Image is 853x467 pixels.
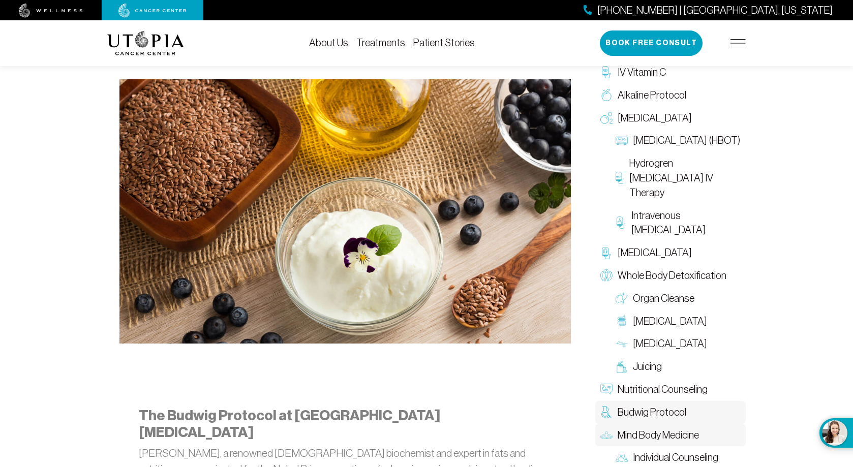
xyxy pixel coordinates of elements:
img: wellness [19,4,83,18]
a: Intravenous [MEDICAL_DATA] [611,204,746,242]
a: Nutritional Counseling [595,378,746,401]
img: cancer center [118,4,187,18]
img: Nutritional Counseling [600,383,613,395]
img: icon-hamburger [730,39,746,47]
a: Juicing [611,355,746,378]
a: Organ Cleanse [611,287,746,310]
img: Juicing [616,361,628,373]
a: Budwig Protocol [595,401,746,424]
a: IV Vitamin C [595,61,746,84]
a: Mind Body Medicine [595,424,746,447]
span: Individual Counseling [633,450,718,465]
button: Book Free Consult [600,30,703,56]
img: Chelation Therapy [600,247,613,259]
span: [MEDICAL_DATA] [618,245,692,260]
a: [PHONE_NUMBER] | [GEOGRAPHIC_DATA], [US_STATE] [584,3,833,18]
img: Mind Body Medicine [600,429,613,441]
span: Juicing [633,359,662,374]
img: Hyperbaric Oxygen Therapy (HBOT) [616,135,628,147]
span: Mind Body Medicine [618,428,699,443]
img: Budwig Protocol [600,406,613,418]
img: Hydrogren Peroxide IV Therapy [616,172,624,184]
a: [MEDICAL_DATA] [595,241,746,264]
span: [MEDICAL_DATA] [633,314,707,329]
a: Treatments [356,37,405,48]
a: [MEDICAL_DATA] (HBOT) [611,129,746,152]
img: Lymphatic Massage [616,338,628,350]
a: Whole Body Detoxification [595,264,746,287]
span: [MEDICAL_DATA] [618,111,692,126]
a: [MEDICAL_DATA] [611,310,746,333]
img: Intravenous Ozone Therapy [616,216,626,229]
a: Alkaline Protocol [595,84,746,107]
img: Organ Cleanse [616,292,628,304]
span: Hydrogren [MEDICAL_DATA] IV Therapy [629,156,741,200]
a: Patient Stories [413,37,475,48]
a: Hydrogren [MEDICAL_DATA] IV Therapy [611,152,746,204]
img: IV Vitamin C [600,66,613,78]
span: Alkaline Protocol [618,88,686,103]
a: [MEDICAL_DATA] [595,107,746,130]
span: Budwig Protocol [618,405,686,420]
img: Whole Body Detoxification [600,269,613,282]
img: logo [107,31,184,55]
a: [MEDICAL_DATA] [611,332,746,355]
img: Budwig Protocol [119,79,571,344]
a: About Us [309,37,348,48]
span: Intravenous [MEDICAL_DATA] [631,208,741,238]
img: Colon Therapy [616,315,628,327]
span: [PHONE_NUMBER] | [GEOGRAPHIC_DATA], [US_STATE] [597,3,833,18]
span: Nutritional Counseling [618,382,708,397]
span: [MEDICAL_DATA] (HBOT) [633,133,740,148]
span: IV Vitamin C [618,65,666,80]
img: Oxygen Therapy [600,112,613,124]
span: [MEDICAL_DATA] [633,336,707,351]
strong: The Budwig Protocol at [GEOGRAPHIC_DATA][MEDICAL_DATA] [139,407,440,441]
img: Alkaline Protocol [600,89,613,101]
img: Individual Counseling [616,452,628,464]
span: Whole Body Detoxification [618,268,726,283]
span: Organ Cleanse [633,291,694,306]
